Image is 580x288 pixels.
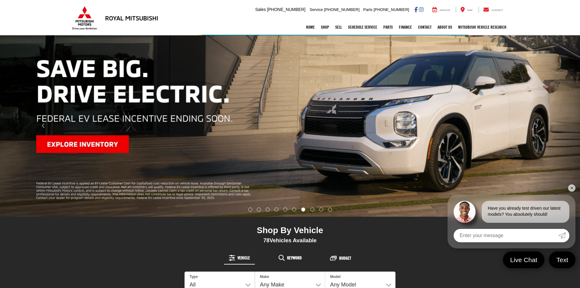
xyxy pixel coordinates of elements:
[185,237,396,244] div: Vehicles Available
[396,20,415,35] a: Finance
[339,256,351,260] span: Budget
[503,251,545,268] a: Live Chat
[318,20,332,35] a: Shop
[275,208,279,212] li: Go to slide number 4.
[479,7,508,13] a: Contact
[105,15,158,21] h3: Royal Mitsubishi
[267,7,305,12] span: [PHONE_NUMBER]
[455,20,509,35] a: Mitsubishi Vehicle Research
[328,208,332,212] li: Go to slide number 10.
[434,20,455,35] a: About Us
[255,7,266,12] span: Sales
[363,7,372,12] span: Parts
[266,208,270,212] li: Go to slide number 3.
[332,20,345,35] a: Sell
[248,208,252,212] li: Go to slide number 1.
[292,208,296,212] li: Go to slide number 6.
[482,201,569,223] div: Have you already test driven our latest models? You absolutely should!
[440,9,450,12] span: Service
[324,7,360,12] span: [PHONE_NUMBER]
[454,229,558,242] input: Enter your message
[507,256,540,264] span: Live Chat
[491,9,503,12] span: Contact
[419,7,424,12] a: Instagram: Click to visit our Instagram page
[301,208,305,212] li: Go to slide number 7.
[190,274,198,279] label: Type
[549,251,575,268] a: Text
[553,256,571,264] span: Text
[287,256,302,260] span: Keyword
[558,229,569,242] a: Submit
[380,20,396,35] a: Parts: Opens in a new tab
[237,256,250,260] span: Vehicle
[283,208,287,212] li: Go to slide number 5.
[330,274,341,279] label: Model
[467,9,473,12] span: Map
[303,20,318,35] a: Home
[374,7,409,12] span: [PHONE_NUMBER]
[263,237,269,244] span: 78
[310,7,323,12] span: Service
[414,7,418,12] a: Facebook: Click to visit our Facebook page
[493,48,580,204] button: Click to view next picture.
[415,20,434,35] a: Contact
[310,208,314,212] li: Go to slide number 8.
[345,20,380,35] a: Schedule Service: Opens in a new tab
[257,208,261,212] li: Go to slide number 2.
[456,7,477,13] a: Map
[428,7,455,13] a: Service
[319,208,323,212] li: Go to slide number 9.
[260,274,269,279] label: Make
[454,201,476,223] img: Agent profile photo
[185,225,396,237] div: Shop By Vehicle
[71,6,98,30] img: Mitsubishi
